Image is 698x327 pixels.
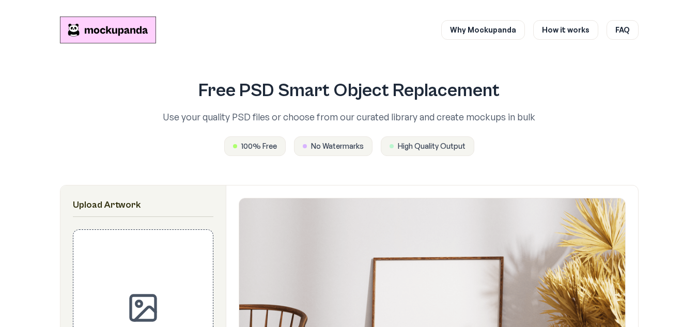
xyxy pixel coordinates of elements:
a: How it works [533,20,598,40]
img: Mockupanda [60,17,156,43]
a: Mockupanda home [60,17,156,43]
h1: Free PSD Smart Object Replacement [118,81,581,101]
a: FAQ [607,20,639,40]
h2: Upload Artwork [73,198,213,212]
p: Use your quality PSD files or choose from our curated library and create mockups in bulk [118,110,581,124]
span: 100% Free [241,141,277,151]
span: High Quality Output [398,141,466,151]
a: Why Mockupanda [441,20,525,40]
span: No Watermarks [311,141,364,151]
